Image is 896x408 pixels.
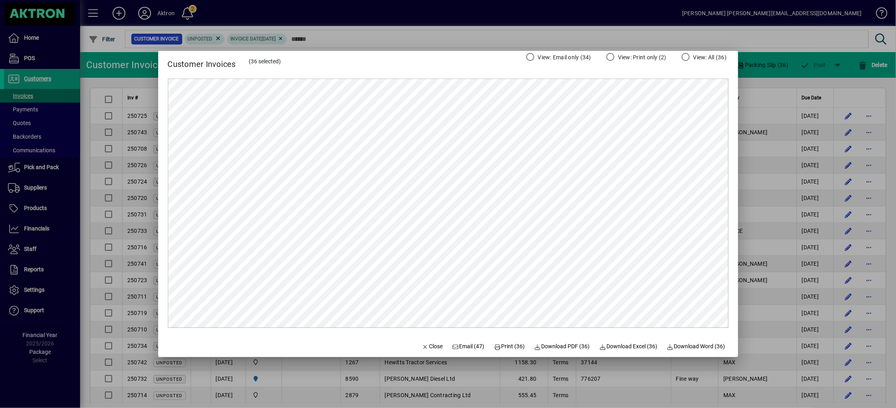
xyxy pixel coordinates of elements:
[494,342,525,351] span: Print (36)
[616,53,666,61] label: View: Print only (2)
[531,339,593,354] a: Download PDF (36)
[667,342,725,351] span: Download Word (36)
[600,342,658,351] span: Download Excel (36)
[536,53,591,61] label: View: Email only (34)
[449,339,488,354] button: Email (47)
[534,342,590,351] span: Download PDF (36)
[491,339,528,354] button: Print (36)
[419,339,446,354] button: Close
[158,51,246,71] h2: Customer Invoices
[249,58,281,65] span: (36 selected)
[664,339,729,354] button: Download Word (36)
[692,53,727,61] label: View: All (36)
[422,342,443,351] span: Close
[596,339,661,354] button: Download Excel (36)
[452,342,485,351] span: Email (47)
